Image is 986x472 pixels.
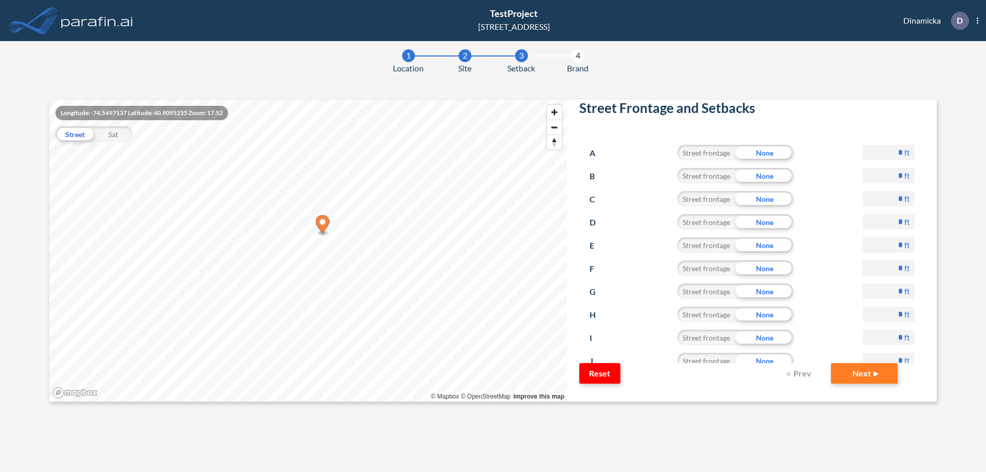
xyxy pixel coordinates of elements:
[547,120,562,135] button: Zoom out
[461,393,510,400] a: OpenStreetMap
[547,135,562,149] button: Reset bearing to north
[459,49,471,62] div: 2
[49,100,567,402] canvas: Map
[590,353,609,369] p: J
[547,105,562,120] button: Zoom in
[904,194,910,204] label: ft
[904,332,910,343] label: ft
[59,10,135,31] img: logo
[735,330,793,345] div: None
[735,237,793,253] div: None
[94,126,132,142] div: Sat
[514,393,564,400] a: Improve this map
[590,237,609,254] p: E
[780,363,821,384] button: Prev
[735,260,793,276] div: None
[677,260,735,276] div: Street frontage
[904,147,910,158] label: ft
[904,217,910,227] label: ft
[735,168,793,183] div: None
[831,363,898,384] button: Next
[677,145,735,160] div: Street frontage
[55,126,94,142] div: Street
[904,171,910,181] label: ft
[402,49,415,62] div: 1
[888,12,978,30] div: Dinamicka
[52,387,98,399] a: Mapbox homepage
[590,284,609,300] p: G
[590,191,609,207] p: C
[904,263,910,273] label: ft
[735,353,793,368] div: None
[904,309,910,319] label: ft
[590,145,609,161] p: A
[677,168,735,183] div: Street frontage
[490,8,538,19] span: TestProject
[904,240,910,250] label: ft
[507,62,535,74] span: Setback
[55,106,228,120] div: Longitude: -74.5497137 Latitude: 40.9095255 Zoom: 17.52
[735,191,793,206] div: None
[735,284,793,299] div: None
[572,49,584,62] div: 4
[590,330,609,346] p: I
[677,237,735,253] div: Street frontage
[677,284,735,299] div: Street frontage
[904,286,910,296] label: ft
[579,100,924,120] h2: Street Frontage and Setbacks
[735,307,793,322] div: None
[579,363,620,384] button: Reset
[567,62,589,74] span: Brand
[957,16,963,25] p: D
[458,62,471,74] span: Site
[677,330,735,345] div: Street frontage
[677,353,735,368] div: Street frontage
[515,49,528,62] div: 3
[677,307,735,322] div: Street frontage
[677,214,735,230] div: Street frontage
[735,214,793,230] div: None
[478,21,550,33] div: [STREET_ADDRESS]
[590,260,609,277] p: F
[735,145,793,160] div: None
[677,191,735,206] div: Street frontage
[590,214,609,231] p: D
[590,307,609,323] p: H
[393,62,424,74] span: Location
[904,355,910,366] label: ft
[316,215,330,236] div: Map marker
[590,168,609,184] p: B
[431,393,459,400] a: Mapbox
